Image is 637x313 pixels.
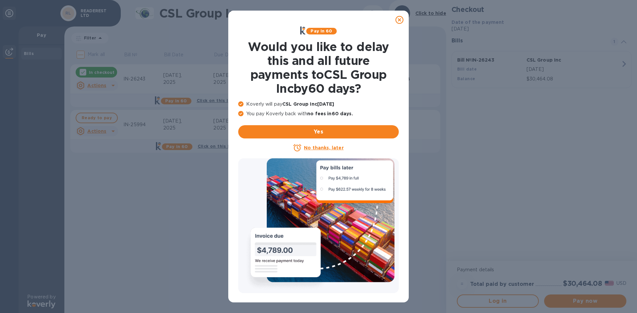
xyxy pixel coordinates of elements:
u: No thanks, later [304,145,343,150]
b: no fees in 60 days . [307,111,353,116]
p: Koverly will pay [238,101,399,108]
span: Yes [244,128,393,136]
h1: Would you like to delay this and all future payments to CSL Group Inc by 60 days ? [238,40,399,95]
b: Pay in 60 [311,28,332,33]
b: CSL Group Inc [DATE] [282,101,334,107]
button: Yes [238,125,399,138]
p: You pay Koverly back with [238,110,399,117]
